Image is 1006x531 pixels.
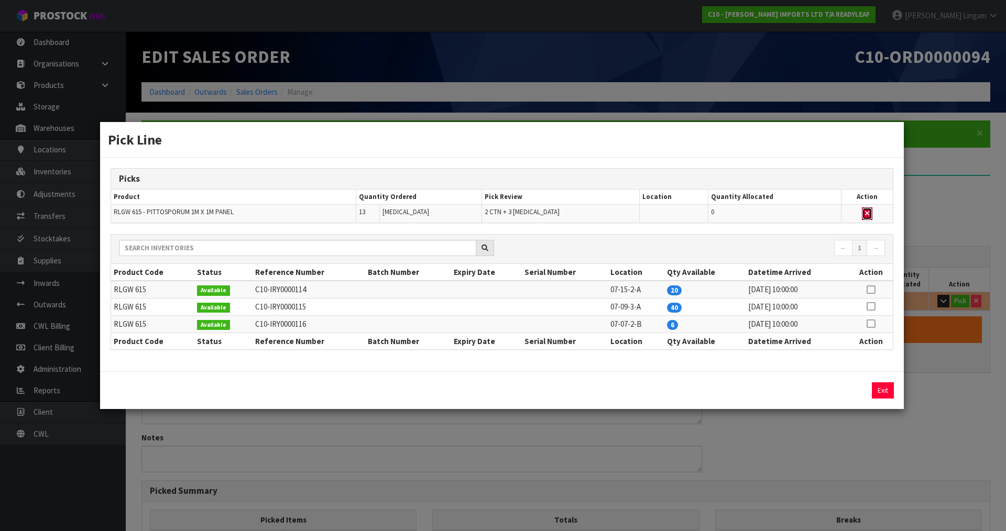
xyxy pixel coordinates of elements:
[197,303,230,313] span: Available
[365,264,451,281] th: Batch Number
[640,190,708,205] th: Location
[667,320,678,330] span: 6
[111,281,194,298] td: RLGW 615
[253,264,366,281] th: Reference Number
[365,333,451,349] th: Batch Number
[111,315,194,333] td: RLGW 615
[608,315,664,333] td: 07-07-2-B
[522,264,608,281] th: Serial Number
[667,303,682,313] span: 40
[664,264,746,281] th: Qty Available
[664,333,746,349] th: Qty Available
[253,298,366,316] td: C10-IRY0000115
[253,333,366,349] th: Reference Number
[451,333,522,349] th: Expiry Date
[746,298,849,316] td: [DATE] 10:00:00
[111,190,356,205] th: Product
[197,285,230,296] span: Available
[253,315,366,333] td: C10-IRY0000116
[111,264,194,281] th: Product Code
[852,240,867,257] a: 1
[834,240,852,257] a: ←
[608,333,664,349] th: Location
[711,207,714,216] span: 0
[451,264,522,281] th: Expiry Date
[746,315,849,333] td: [DATE] 10:00:00
[708,190,841,205] th: Quantity Allocated
[253,281,366,298] td: C10-IRY0000114
[510,240,885,258] nav: Page navigation
[194,264,252,281] th: Status
[197,320,230,330] span: Available
[608,298,664,316] td: 07-09-3-A
[111,333,194,349] th: Product Code
[359,207,365,216] span: 13
[482,190,640,205] th: Pick Review
[356,190,482,205] th: Quantity Ordered
[522,333,608,349] th: Serial Number
[485,207,560,216] span: 2 CTN + 3 [MEDICAL_DATA]
[746,281,849,298] td: [DATE] 10:00:00
[608,264,664,281] th: Location
[119,240,476,256] input: Search inventories
[746,333,849,349] th: Datetime Arrived
[382,207,429,216] span: [MEDICAL_DATA]
[114,207,234,216] span: RLGW 615 - PITTOSPORUM 1M X 1M PANEL
[667,285,682,295] span: 20
[867,240,885,257] a: →
[872,382,894,399] button: Exit
[194,333,252,349] th: Status
[746,264,849,281] th: Datetime Arrived
[608,281,664,298] td: 07-15-2-A
[108,130,896,149] h3: Pick Line
[119,174,885,184] h3: Picks
[849,264,893,281] th: Action
[111,298,194,316] td: RLGW 615
[841,190,893,205] th: Action
[849,333,893,349] th: Action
